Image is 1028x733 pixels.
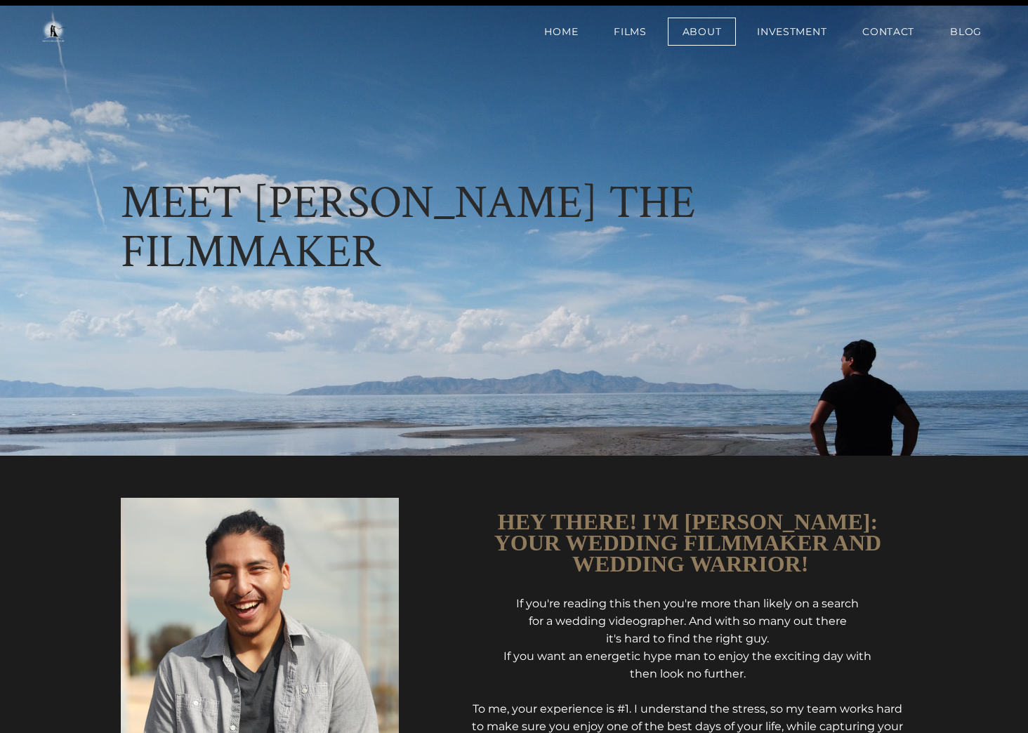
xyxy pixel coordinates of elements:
[28,18,78,46] img: One in a Million Films | Los Angeles Wedding Videographer
[848,18,929,46] a: Contact
[529,18,593,46] a: Home
[121,179,907,277] h2: MEET [PERSON_NAME] THE FILMMAKER
[599,18,661,46] a: Films
[935,18,996,46] a: BLOG
[668,18,737,46] a: About
[494,509,881,576] font: Hey there! I'm [PERSON_NAME]: your wedding filmmaker and ​ WEDDIng warrior!
[742,18,841,46] a: Investment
